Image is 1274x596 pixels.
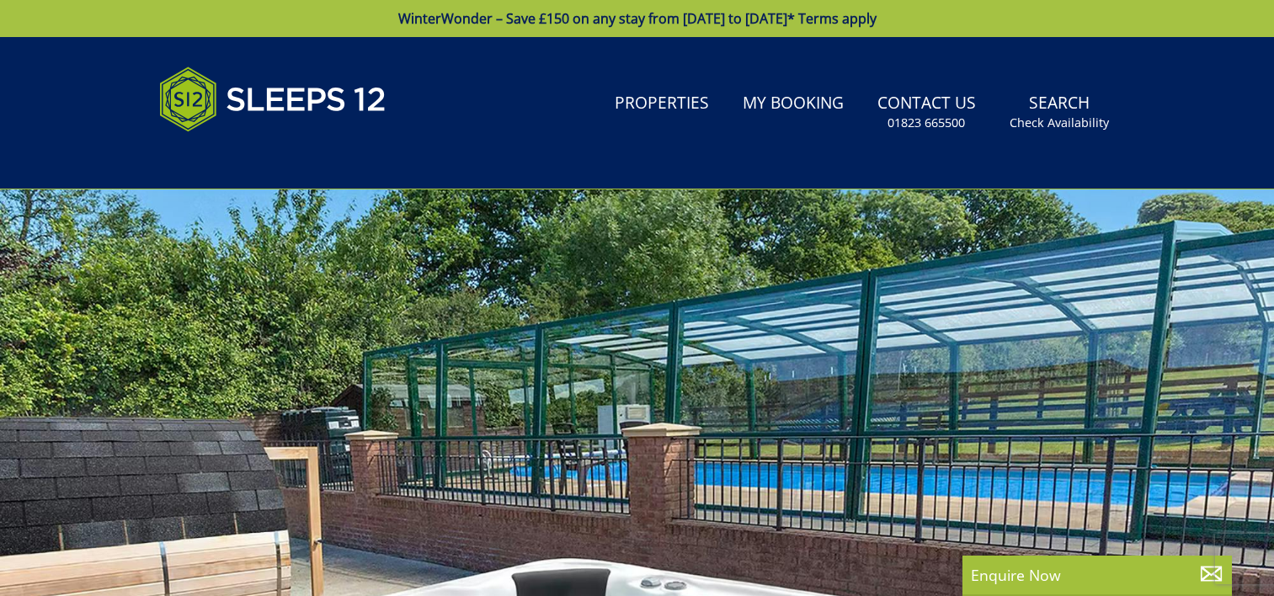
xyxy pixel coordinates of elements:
[736,85,850,123] a: My Booking
[159,57,386,141] img: Sleeps 12
[871,85,983,140] a: Contact Us01823 665500
[1010,114,1109,131] small: Check Availability
[971,564,1223,586] p: Enquire Now
[151,152,328,166] iframe: Customer reviews powered by Trustpilot
[608,85,716,123] a: Properties
[1003,85,1116,140] a: SearchCheck Availability
[888,114,965,131] small: 01823 665500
